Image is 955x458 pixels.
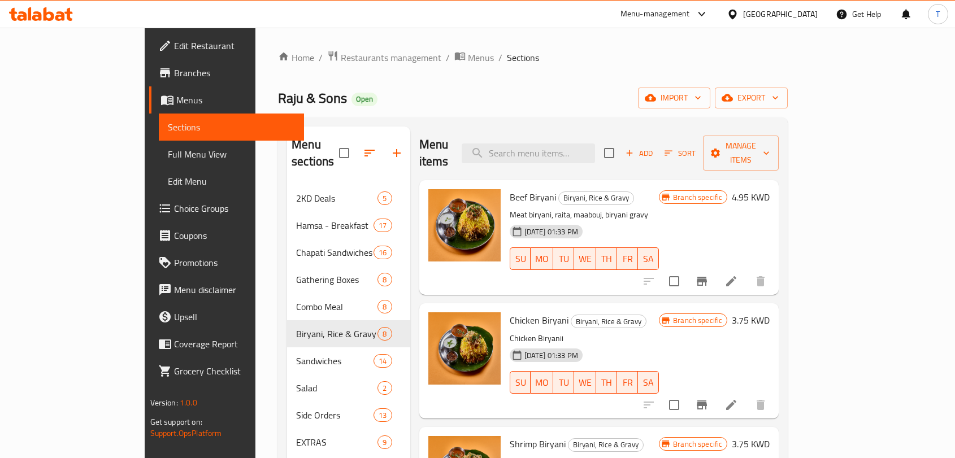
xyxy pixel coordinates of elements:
div: items [374,246,392,259]
div: Side Orders [296,408,374,422]
span: Select to update [662,269,686,293]
span: Select to update [662,393,686,417]
nav: breadcrumb [278,50,788,65]
div: Open [351,93,377,106]
span: Add item [621,145,657,162]
span: Chicken Biryani [510,312,568,329]
span: 14 [374,356,391,367]
div: EXTRAS9 [287,429,410,456]
span: import [647,91,701,105]
span: Select section [597,141,621,165]
span: Menus [468,51,494,64]
span: Biryani, Rice & Gravy [296,327,377,341]
span: Menu disclaimer [174,283,295,296]
span: Upsell [174,310,295,324]
span: 8 [378,329,391,339]
button: Add [621,145,657,162]
a: Branches [149,59,304,86]
h2: Menu items [419,136,449,170]
h2: Menu sections [292,136,339,170]
button: TH [596,371,617,394]
span: Coupons [174,229,295,242]
span: TH [601,374,613,391]
span: EXTRAS [296,435,377,449]
span: Grocery Checklist [174,364,295,378]
span: 8 [378,302,391,312]
input: search [462,143,595,163]
span: Combo Meal [296,300,377,313]
a: Sections [159,114,304,141]
span: Open [351,94,377,104]
span: Sandwiches [296,354,374,368]
h6: 4.95 KWD [732,189,770,205]
button: Manage items [703,136,779,171]
div: items [374,354,392,368]
span: Promotions [174,256,295,269]
a: Coupons [149,222,304,249]
a: Edit Restaurant [149,32,304,59]
div: items [374,219,392,232]
button: TU [553,371,574,394]
span: 5 [378,193,391,204]
span: Branch specific [668,192,727,203]
a: Menu disclaimer [149,276,304,303]
span: 16 [374,247,391,258]
span: 9 [378,437,391,448]
button: WE [574,247,596,270]
li: / [319,51,323,64]
div: Gathering Boxes8 [287,266,410,293]
button: SA [638,371,659,394]
span: Chapati Sandwiches - Breakfast [296,246,374,259]
div: Biryani, Rice & Gravy8 [287,320,410,347]
button: MO [531,371,553,394]
button: delete [747,391,774,418]
button: SU [510,371,531,394]
span: Coverage Report [174,337,295,351]
span: Select all sections [332,141,356,165]
div: 2KD Deals5 [287,185,410,212]
span: Biryani, Rice & Gravy [568,438,643,451]
div: items [377,191,392,205]
a: Edit menu item [724,274,738,288]
span: [DATE] 01:33 PM [520,350,583,361]
span: MO [535,374,549,391]
span: Beef Biryani [510,189,556,206]
button: MO [531,247,553,270]
button: import [638,88,710,108]
button: Branch-specific-item [688,268,715,295]
span: TU [558,251,570,267]
div: Salad [296,381,377,395]
div: items [377,435,392,449]
button: WE [574,371,596,394]
span: Sort [665,147,696,160]
span: T [936,8,940,20]
span: FR [622,374,633,391]
span: Sections [507,51,539,64]
span: SU [515,374,527,391]
span: SA [643,374,654,391]
span: Biryani, Rice & Gravy [571,315,646,328]
button: FR [617,247,638,270]
span: MO [535,251,549,267]
div: Biryani, Rice & Gravy [558,191,634,205]
h6: 3.75 KWD [732,436,770,452]
span: Branches [174,66,295,80]
a: Edit Menu [159,168,304,195]
span: Sort items [657,145,703,162]
span: Get support on: [150,415,202,429]
span: 1.0.0 [180,395,197,410]
a: Coverage Report [149,330,304,357]
span: TH [601,251,613,267]
div: Chapati Sandwiches - Breakfast16 [287,239,410,266]
button: TH [596,247,617,270]
div: Hamsa - Breakfast17 [287,212,410,239]
span: SA [643,251,654,267]
img: Beef Biryani [428,189,501,261]
div: Menu-management [620,7,690,21]
span: Raju & Sons [278,85,347,111]
li: / [446,51,450,64]
span: WE [579,251,592,267]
